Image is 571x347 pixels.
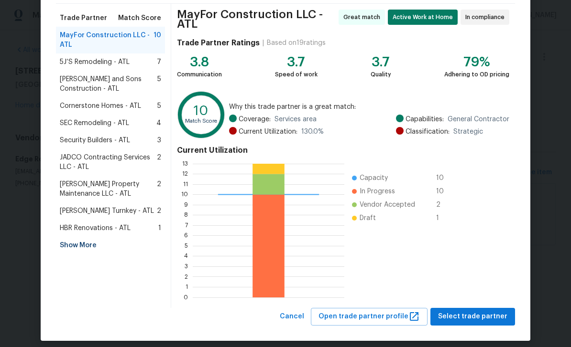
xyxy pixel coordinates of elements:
span: [PERSON_NAME] and Sons Construction - ATL [60,74,157,94]
span: HBR Renovations - ATL [60,223,131,233]
span: [PERSON_NAME] Turnkey - ATL [60,206,154,216]
text: 9 [184,202,188,208]
div: Quality [371,70,391,79]
text: 8 [184,212,188,218]
div: 3.7 [371,57,391,67]
text: 4 [184,253,188,259]
span: Coverage: [239,115,271,124]
span: Vendor Accepted [360,200,415,210]
span: 10 [436,187,451,196]
span: Active Work at Home [393,12,457,22]
span: 2 [157,153,161,172]
div: Show More [56,237,165,254]
span: 2 [157,206,161,216]
button: Select trade partner [430,308,515,326]
span: Draft [360,213,376,223]
div: Adhering to OD pricing [444,70,509,79]
text: 12 [182,171,188,177]
span: In Progress [360,187,395,196]
text: 13 [182,161,188,167]
span: Cancel [280,311,304,323]
span: MayFor Construction LLC - ATL [177,10,336,29]
text: 2 [185,274,188,280]
h4: Trade Partner Ratings [177,38,260,48]
div: Communication [177,70,222,79]
div: 79% [444,57,509,67]
span: 5 [157,74,161,94]
div: 3.8 [177,57,222,67]
div: Based on 19 ratings [267,38,326,48]
span: 4 [156,118,161,128]
span: Select trade partner [438,311,507,323]
span: Strategic [453,127,483,137]
div: Speed of work [275,70,318,79]
span: Why this trade partner is a great match: [229,102,509,112]
span: 10 [436,173,451,183]
span: Services area [275,115,317,124]
span: Match Score [118,13,161,23]
span: [PERSON_NAME] Property Maintenance LLC - ATL [60,179,157,199]
span: 2 [157,179,161,199]
text: 5 [185,243,188,249]
span: Cornerstone Homes - ATL [60,101,141,111]
text: 10 [194,104,209,117]
span: General Contractor [448,115,509,124]
text: 10 [181,191,188,197]
span: 1 [158,223,161,233]
text: 7 [185,222,188,228]
h4: Current Utilization [177,146,509,155]
span: 5 [157,101,161,111]
text: 6 [184,233,188,239]
span: Open trade partner profile [318,311,420,323]
span: Classification: [406,127,450,137]
span: 130.0 % [301,127,324,137]
div: | [260,38,267,48]
span: Capabilities: [406,115,444,124]
button: Open trade partner profile [311,308,428,326]
span: Capacity [360,173,388,183]
text: 0 [184,294,188,300]
span: 2 [436,200,451,210]
text: 11 [183,181,188,187]
span: Great match [343,12,384,22]
text: 1 [186,284,188,290]
text: Match Score [185,118,217,124]
span: JADCO Contracting Services LLC - ATL [60,153,157,172]
span: MayFor Construction LLC - ATL [60,31,154,50]
span: 1 [436,213,451,223]
span: 3 [157,136,161,145]
span: 10 [154,31,161,50]
text: 3 [185,263,188,269]
span: Current Utilization: [239,127,297,137]
span: In compliance [465,12,508,22]
span: 7 [157,57,161,67]
span: SEC Remodeling - ATL [60,118,129,128]
div: 3.7 [275,57,318,67]
span: Trade Partner [60,13,107,23]
span: 5J’S Remodeling - ATL [60,57,130,67]
span: Security Builders - ATL [60,136,130,145]
button: Cancel [276,308,308,326]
